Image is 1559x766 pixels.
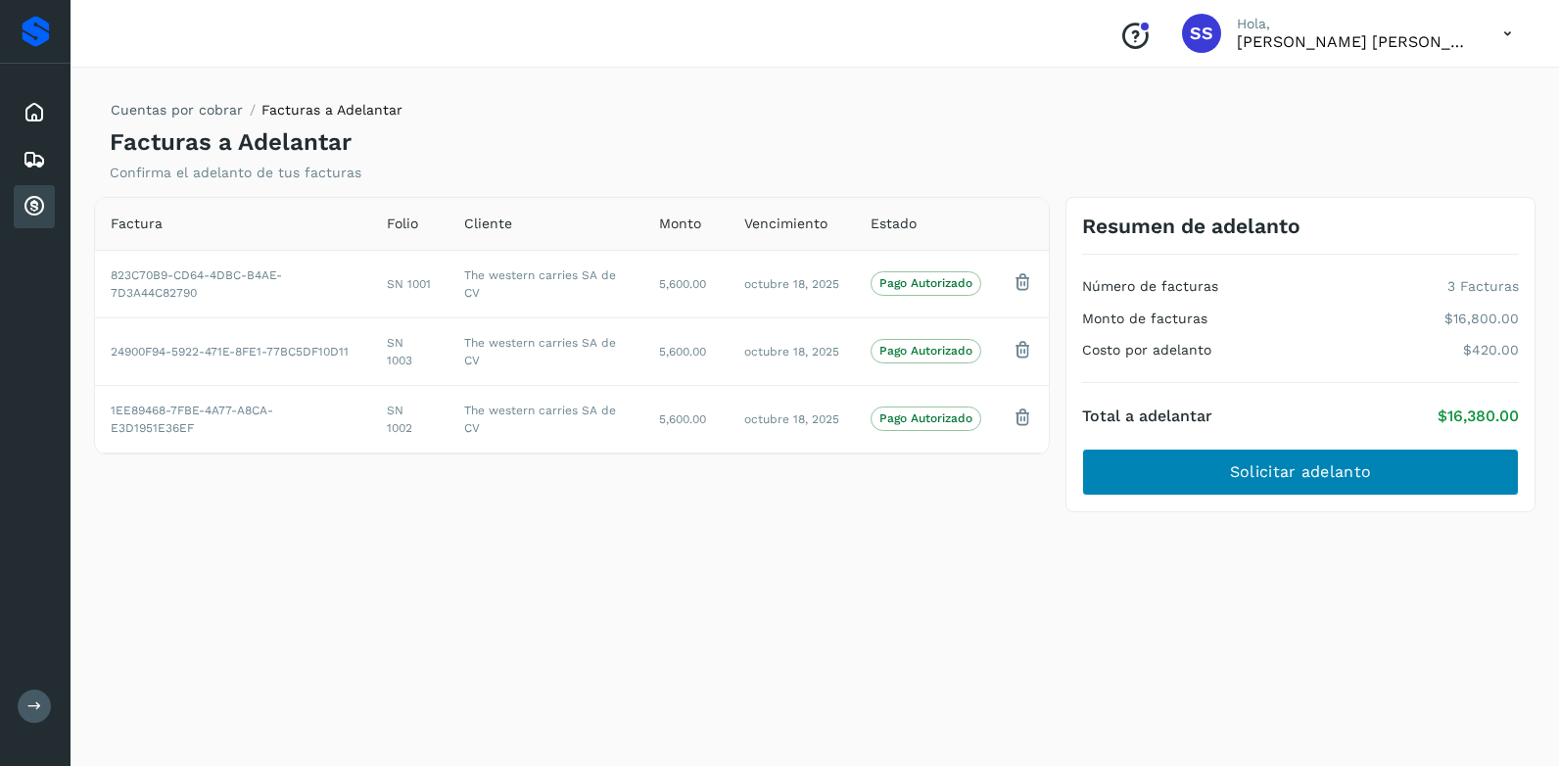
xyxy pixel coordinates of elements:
button: Solicitar adelanto [1082,449,1519,496]
span: Cliente [464,214,512,234]
td: 1EE89468-7FBE-4A77-A8CA-E3D1951E36EF [95,385,371,453]
span: Monto [659,214,701,234]
p: Confirma el adelanto de tus facturas [110,165,361,181]
span: Factura [111,214,163,234]
p: $16,800.00 [1444,311,1519,327]
p: Pago Autorizado [879,276,972,290]
p: $420.00 [1463,342,1519,359]
p: Pago Autorizado [879,411,972,425]
h3: Resumen de adelanto [1082,214,1300,238]
span: octubre 18, 2025 [744,345,839,359]
td: SN 1002 [371,385,449,453]
td: The western carries SA de CV [449,385,643,453]
p: Pago Autorizado [879,344,972,358]
span: 5,600.00 [659,412,706,426]
td: SN 1003 [371,317,449,385]
p: Hola, [1237,16,1472,32]
h4: Total a adelantar [1082,407,1212,425]
div: Inicio [14,91,55,134]
p: $16,380.00 [1438,407,1519,425]
td: The western carries SA de CV [449,250,643,317]
span: Estado [871,214,917,234]
p: SOCORRO SILVIA NAVARRO ZAZUETA [1237,32,1472,51]
h4: Facturas a Adelantar [110,128,352,157]
div: Embarques [14,138,55,181]
span: Folio [387,214,418,234]
h4: Monto de facturas [1082,311,1207,327]
h4: Costo por adelanto [1082,342,1211,359]
td: SN 1001 [371,250,449,317]
a: Cuentas por cobrar [111,102,243,118]
span: Vencimiento [744,214,827,234]
nav: breadcrumb [110,100,402,128]
h4: Número de facturas [1082,278,1218,295]
span: Facturas a Adelantar [261,102,402,118]
div: Cuentas por cobrar [14,185,55,228]
span: 5,600.00 [659,345,706,359]
span: octubre 18, 2025 [744,277,839,291]
span: Solicitar adelanto [1230,461,1371,483]
span: octubre 18, 2025 [744,412,839,426]
p: 3 Facturas [1447,278,1519,295]
td: The western carries SA de CV [449,317,643,385]
td: 823C70B9-CD64-4DBC-B4AE-7D3A44C82790 [95,250,371,317]
span: 5,600.00 [659,277,706,291]
td: 24900F94-5922-471E-8FE1-77BC5DF10D11 [95,317,371,385]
